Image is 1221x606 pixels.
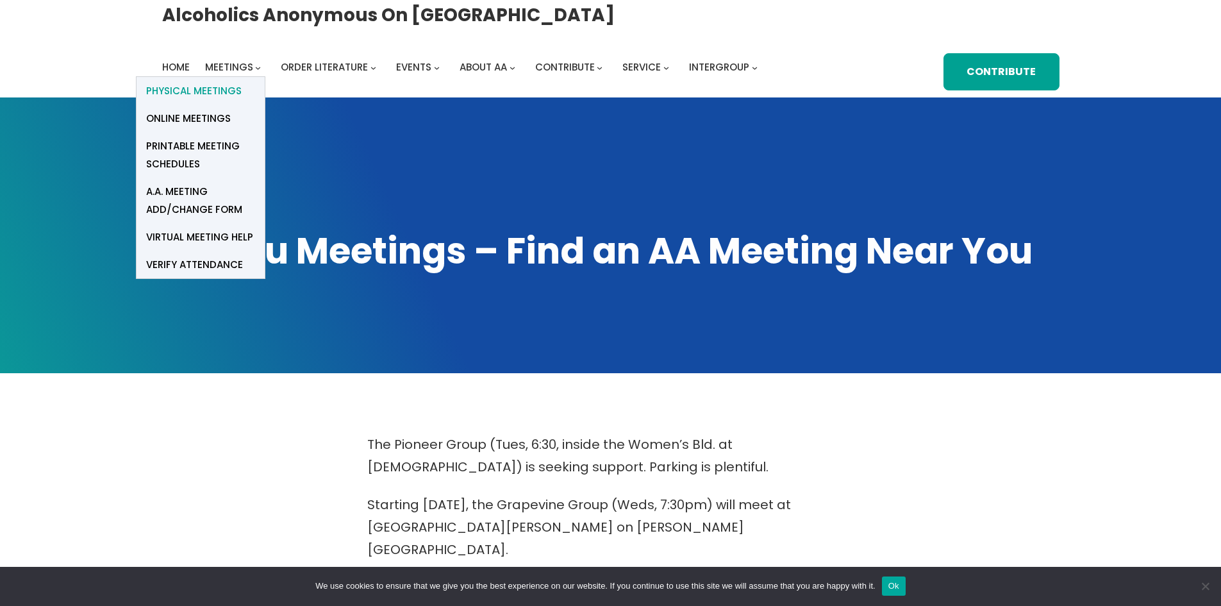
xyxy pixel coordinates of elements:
[1199,580,1211,593] span: No
[162,58,190,76] a: Home
[315,580,875,593] span: We use cookies to ensure that we give you the best experience on our website. If you continue to ...
[137,223,265,251] a: Virtual Meeting Help
[137,132,265,178] a: Printable Meeting Schedules
[255,64,261,70] button: Meetings submenu
[162,227,1059,276] h1: Oahu Meetings – Find an AA Meeting Near You
[146,110,231,128] span: Online Meetings
[146,82,242,100] span: Physical Meetings
[663,64,669,70] button: Service submenu
[535,58,595,76] a: Contribute
[367,433,854,478] p: The Pioneer Group (Tues, 6:30, inside the Women’s Bld. at [DEMOGRAPHIC_DATA]) is seeking support....
[689,60,749,74] span: Intergroup
[510,64,515,70] button: About AA submenu
[137,251,265,278] a: verify attendance
[434,64,440,70] button: Events submenu
[752,64,758,70] button: Intergroup submenu
[396,58,431,76] a: Events
[396,60,431,74] span: Events
[146,137,255,173] span: Printable Meeting Schedules
[460,60,507,74] span: About AA
[535,60,595,74] span: Contribute
[146,256,243,274] span: verify attendance
[205,60,253,74] span: Meetings
[137,105,265,132] a: Online Meetings
[162,60,190,74] span: Home
[146,183,255,219] span: A.A. Meeting Add/Change Form
[367,494,854,561] p: Starting [DATE], the Grapevine Group (Weds, 7:30pm) will meet at [GEOGRAPHIC_DATA][PERSON_NAME] o...
[622,60,661,74] span: Service
[162,58,762,76] nav: Intergroup
[137,77,265,105] a: Physical Meetings
[597,64,602,70] button: Contribute submenu
[943,53,1059,91] a: Contribute
[205,58,253,76] a: Meetings
[460,58,507,76] a: About AA
[689,58,749,76] a: Intergroup
[137,178,265,223] a: A.A. Meeting Add/Change Form
[370,64,376,70] button: Order Literature submenu
[146,228,253,246] span: Virtual Meeting Help
[882,577,906,596] button: Ok
[281,60,368,74] span: Order Literature
[622,58,661,76] a: Service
